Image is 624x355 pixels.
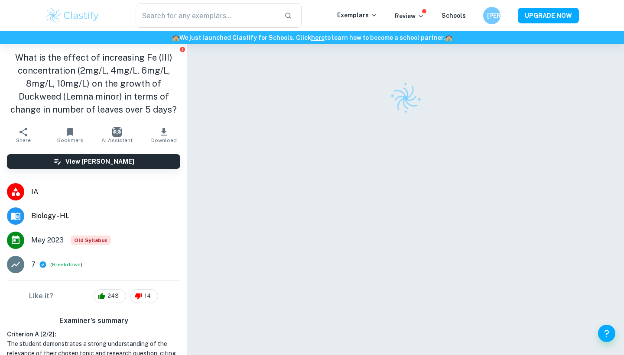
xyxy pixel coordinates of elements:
[31,187,180,197] span: IA
[337,10,377,20] p: Exemplars
[384,77,427,120] img: Clastify logo
[31,211,180,221] span: Biology - HL
[7,329,180,339] h6: Criterion A [ 2 / 2 ]:
[94,123,140,147] button: AI Assistant
[445,34,452,41] span: 🏫
[45,7,100,24] img: Clastify logo
[311,34,325,41] a: here
[52,261,81,268] button: Breakdown
[47,123,94,147] button: Bookmark
[94,289,126,303] div: 243
[29,291,53,301] h6: Like it?
[179,46,185,52] button: Report issue
[483,7,500,24] button: [PERSON_NAME]
[16,137,31,143] span: Share
[65,157,134,166] h6: View [PERSON_NAME]
[151,137,177,143] span: Download
[172,34,179,41] span: 🏫
[50,261,82,269] span: ( )
[395,11,424,21] p: Review
[71,236,111,245] span: Old Syllabus
[103,292,123,300] span: 243
[598,325,615,342] button: Help and Feedback
[31,259,36,270] p: 7
[140,123,187,147] button: Download
[487,11,497,20] h6: [PERSON_NAME]
[7,154,180,169] button: View [PERSON_NAME]
[140,292,156,300] span: 14
[136,3,277,28] input: Search for any exemplars...
[57,137,84,143] span: Bookmark
[71,236,111,245] div: Starting from the May 2025 session, the Biology IA requirements have changed. It's OK to refer to...
[112,127,122,137] img: AI Assistant
[3,316,184,326] h6: Examiner's summary
[31,235,64,245] span: May 2023
[518,8,579,23] button: UPGRADE NOW
[130,289,158,303] div: 14
[101,137,133,143] span: AI Assistant
[442,12,466,19] a: Schools
[7,51,180,116] h1: What is the effect of increasing Fe (III) concentration (2mg/L, 4mg/L, 6mg/L, 8mg/L, 10mg/L) on t...
[2,33,622,42] h6: We just launched Clastify for Schools. Click to learn how to become a school partner.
